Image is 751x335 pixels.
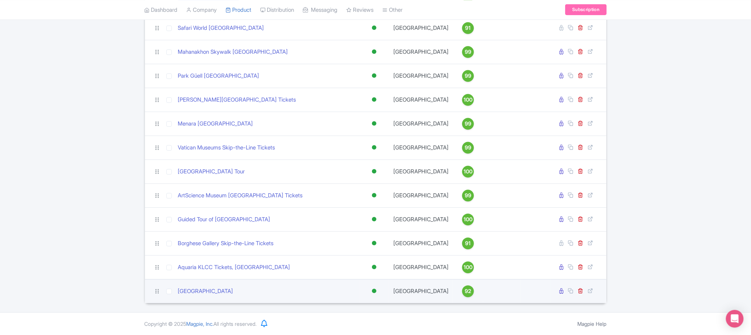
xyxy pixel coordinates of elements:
a: ArtScience Museum [GEOGRAPHIC_DATA] Tickets [178,191,303,200]
a: Vatican Museums Skip-the-Line Tickets [178,144,275,152]
div: Active [371,166,378,177]
div: Active [371,214,378,225]
a: Park Güell [GEOGRAPHIC_DATA] [178,72,259,80]
td: [GEOGRAPHIC_DATA] [389,231,453,255]
span: 100 [464,215,472,223]
span: 92 [465,287,471,295]
td: [GEOGRAPHIC_DATA] [389,183,453,207]
td: [GEOGRAPHIC_DATA] [389,40,453,64]
span: 91 [465,24,471,32]
span: 91 [465,239,471,247]
a: 99 [456,190,480,201]
div: Active [371,94,378,105]
td: [GEOGRAPHIC_DATA] [389,135,453,159]
a: Mahanakhon Skywalk [GEOGRAPHIC_DATA] [178,48,288,56]
td: [GEOGRAPHIC_DATA] [389,279,453,303]
span: 100 [464,167,472,176]
td: [GEOGRAPHIC_DATA] [389,16,453,40]
span: 99 [465,72,471,80]
div: Active [371,22,378,33]
td: [GEOGRAPHIC_DATA] [389,88,453,112]
div: Active [371,190,378,201]
a: 99 [456,46,480,58]
div: Active [371,70,378,81]
div: Active [371,46,378,57]
div: Active [371,118,378,129]
a: 100 [456,261,480,273]
span: 100 [464,96,472,104]
td: [GEOGRAPHIC_DATA] [389,159,453,183]
span: 99 [465,48,471,56]
a: 91 [456,22,480,34]
td: [GEOGRAPHIC_DATA] [389,64,453,88]
span: Magpie, Inc. [187,321,214,327]
td: [GEOGRAPHIC_DATA] [389,207,453,231]
span: 99 [465,191,471,200]
a: [GEOGRAPHIC_DATA] [178,287,233,296]
div: Copyright © 2025 All rights reserved. [140,320,261,328]
a: 99 [456,118,480,130]
div: Active [371,142,378,153]
a: [GEOGRAPHIC_DATA] Tour [178,167,245,176]
a: 100 [456,166,480,177]
a: Safari World [GEOGRAPHIC_DATA] [178,24,264,32]
a: Borghese Gallery Skip-the-Line Tickets [178,239,274,248]
span: 99 [465,120,471,128]
a: 99 [456,70,480,82]
a: Guided Tour of [GEOGRAPHIC_DATA] [178,215,270,224]
td: [GEOGRAPHIC_DATA] [389,255,453,279]
span: 99 [465,144,471,152]
a: 99 [456,142,480,154]
a: Aquaria KLCC Tickets, [GEOGRAPHIC_DATA] [178,263,290,272]
a: Magpie Help [578,321,607,327]
a: 100 [456,214,480,225]
div: Active [371,262,378,272]
a: Subscription [565,4,606,15]
div: Active [371,238,378,248]
div: Open Intercom Messenger [726,310,744,328]
td: [GEOGRAPHIC_DATA] [389,112,453,135]
a: 91 [456,237,480,249]
a: 100 [456,94,480,106]
div: Active [371,286,378,296]
a: Menara [GEOGRAPHIC_DATA] [178,120,253,128]
span: 100 [464,263,472,271]
a: 92 [456,285,480,297]
a: [PERSON_NAME][GEOGRAPHIC_DATA] Tickets [178,96,296,104]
